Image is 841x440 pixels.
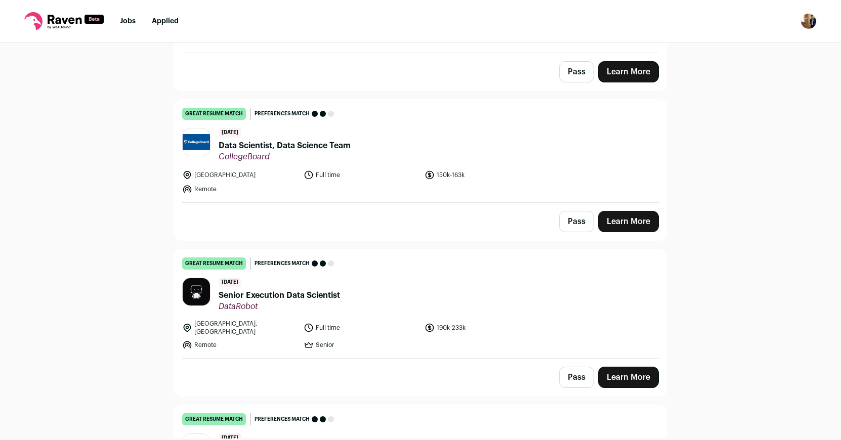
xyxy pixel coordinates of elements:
li: Full time [304,320,419,336]
a: Jobs [120,18,136,25]
button: Pass [559,367,594,388]
li: [GEOGRAPHIC_DATA] [182,170,298,180]
span: Preferences match [255,414,310,424]
button: Pass [559,61,594,82]
li: Remote [182,184,298,194]
div: great resume match [182,108,246,120]
span: DataRobot [219,301,340,312]
li: [GEOGRAPHIC_DATA], [GEOGRAPHIC_DATA] [182,320,298,336]
button: Pass [559,211,594,232]
span: Preferences match [255,258,310,269]
li: Full time [304,170,419,180]
img: cfb52ba93b836423ba4ae497992f271ff790f3b51a850b980c6490f462c3f813.jpg [183,134,210,150]
img: 12072902-medium_jpg [801,13,817,29]
li: 150k-163k [425,170,540,180]
span: [DATE] [219,278,241,287]
a: Learn More [598,211,659,232]
a: great resume match Preferences match [DATE] Senior Execution Data Scientist DataRobot [GEOGRAPHIC... [174,249,667,358]
li: Senior [304,340,419,350]
span: Senior Execution Data Scientist [219,289,340,301]
div: great resume match [182,413,246,425]
a: Learn More [598,367,659,388]
a: great resume match Preferences match [DATE] Data Scientist, Data Science Team CollegeBoard [GEOGR... [174,100,667,202]
a: Learn More [598,61,659,82]
li: 190k-233k [425,320,540,336]
img: aa5ef394711c8070101843a6fac30bb926026282f4a0d2c5403c8a9f03e620e1.jpg [183,278,210,305]
span: CollegeBoard [219,152,351,162]
span: Preferences match [255,109,310,119]
span: [DATE] [219,128,241,138]
li: Remote [182,340,298,350]
div: great resume match [182,257,246,270]
span: Data Scientist, Data Science Team [219,140,351,152]
button: Open dropdown [801,13,817,29]
a: Applied [152,18,179,25]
